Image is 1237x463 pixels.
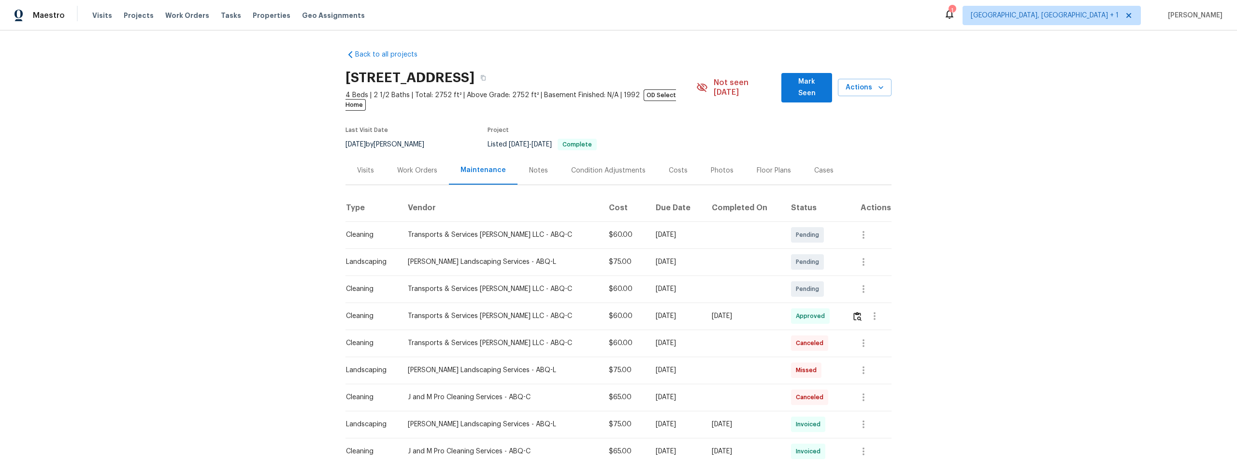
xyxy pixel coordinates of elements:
[796,311,829,321] span: Approved
[408,257,593,267] div: [PERSON_NAME] Landscaping Services - ABQ-L
[460,165,506,175] div: Maintenance
[397,166,437,175] div: Work Orders
[475,69,492,87] button: Copy Address
[656,392,696,402] div: [DATE]
[704,194,783,221] th: Completed On
[408,284,593,294] div: Transports & Services [PERSON_NAME] LLC - ABQ-C
[408,447,593,456] div: J and M Pro Cleaning Services - ABQ-C
[656,365,696,375] div: [DATE]
[846,82,884,94] span: Actions
[408,230,593,240] div: Transports & Services [PERSON_NAME] LLC - ABQ-C
[346,257,392,267] div: Landscaping
[346,230,392,240] div: Cleaning
[648,194,704,221] th: Due Date
[656,230,696,240] div: [DATE]
[609,447,640,456] div: $65.00
[346,284,392,294] div: Cleaning
[711,166,734,175] div: Photos
[408,311,593,321] div: Transports & Services [PERSON_NAME] LLC - ABQ-C
[345,50,438,59] a: Back to all projects
[757,166,791,175] div: Floor Plans
[509,141,529,148] span: [DATE]
[408,420,593,429] div: [PERSON_NAME] Landscaping Services - ABQ-L
[796,420,824,429] span: Invoiced
[346,447,392,456] div: Cleaning
[559,142,596,147] span: Complete
[609,311,640,321] div: $60.00
[532,141,552,148] span: [DATE]
[346,392,392,402] div: Cleaning
[92,11,112,20] span: Visits
[509,141,552,148] span: -
[345,73,475,83] h2: [STREET_ADDRESS]
[346,338,392,348] div: Cleaning
[253,11,290,20] span: Properties
[656,284,696,294] div: [DATE]
[609,338,640,348] div: $60.00
[609,392,640,402] div: $65.00
[712,447,776,456] div: [DATE]
[844,194,892,221] th: Actions
[33,11,65,20] span: Maestro
[346,311,392,321] div: Cleaning
[302,11,365,20] span: Geo Assignments
[345,89,676,111] span: OD Select Home
[814,166,834,175] div: Cases
[656,311,696,321] div: [DATE]
[656,257,696,267] div: [DATE]
[400,194,601,221] th: Vendor
[1164,11,1223,20] span: [PERSON_NAME]
[408,365,593,375] div: [PERSON_NAME] Landscaping Services - ABQ-L
[488,127,509,133] span: Project
[669,166,688,175] div: Costs
[609,365,640,375] div: $75.00
[656,420,696,429] div: [DATE]
[345,141,366,148] span: [DATE]
[124,11,154,20] span: Projects
[529,166,548,175] div: Notes
[221,12,241,19] span: Tasks
[609,230,640,240] div: $60.00
[345,139,436,150] div: by [PERSON_NAME]
[796,447,824,456] span: Invoiced
[571,166,646,175] div: Condition Adjustments
[796,284,823,294] span: Pending
[949,6,955,15] div: 1
[971,11,1119,20] span: [GEOGRAPHIC_DATA], [GEOGRAPHIC_DATA] + 1
[796,392,827,402] span: Canceled
[609,284,640,294] div: $60.00
[796,338,827,348] span: Canceled
[357,166,374,175] div: Visits
[838,79,892,97] button: Actions
[346,365,392,375] div: Landscaping
[345,127,388,133] span: Last Visit Date
[408,392,593,402] div: J and M Pro Cleaning Services - ABQ-C
[712,311,776,321] div: [DATE]
[488,141,597,148] span: Listed
[783,194,844,221] th: Status
[796,230,823,240] span: Pending
[656,447,696,456] div: [DATE]
[852,304,863,328] button: Review Icon
[345,194,400,221] th: Type
[712,420,776,429] div: [DATE]
[165,11,209,20] span: Work Orders
[714,78,775,97] span: Not seen [DATE]
[796,257,823,267] span: Pending
[656,338,696,348] div: [DATE]
[796,365,820,375] span: Missed
[789,76,825,100] span: Mark Seen
[345,90,696,110] span: 4 Beds | 2 1/2 Baths | Total: 2752 ft² | Above Grade: 2752 ft² | Basement Finished: N/A | 1992
[609,420,640,429] div: $75.00
[853,312,862,321] img: Review Icon
[408,338,593,348] div: Transports & Services [PERSON_NAME] LLC - ABQ-C
[781,73,833,102] button: Mark Seen
[346,420,392,429] div: Landscaping
[601,194,648,221] th: Cost
[609,257,640,267] div: $75.00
